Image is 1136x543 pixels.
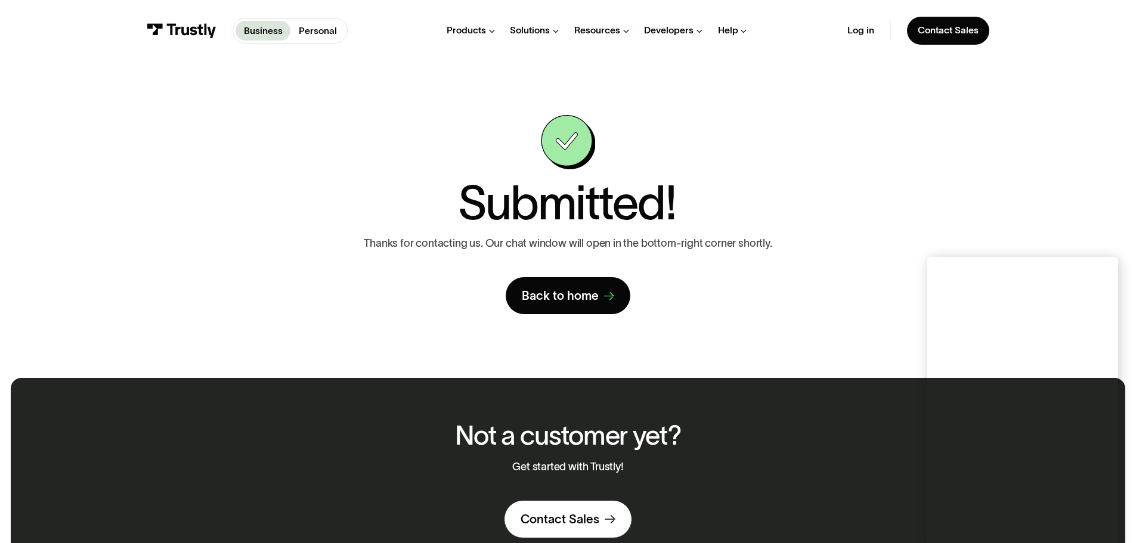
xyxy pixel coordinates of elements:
div: Help [718,24,738,36]
p: Thanks for contacting us. Our chat window will open in the bottom-right corner shortly. [364,237,772,250]
a: Back to home [506,277,631,314]
iframe: Chat Window [927,257,1118,543]
img: Trustly Logo [147,23,216,38]
div: Solutions [510,24,550,36]
h2: Not a customer yet? [455,421,681,450]
a: Contact Sales [504,501,632,538]
a: Log in [847,24,874,36]
div: Contact Sales [918,24,979,36]
div: Contact Sales [521,511,599,527]
h1: Submitted! [458,180,676,226]
p: Personal [299,24,337,38]
a: Contact Sales [907,17,989,45]
div: Back to home [522,288,599,303]
p: Get started with Trustly! [504,461,632,474]
a: Business [236,21,290,41]
div: Resources [574,24,620,36]
a: Personal [290,21,345,41]
div: Products [447,24,486,36]
p: Business [244,24,283,38]
div: Developers [644,24,694,36]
